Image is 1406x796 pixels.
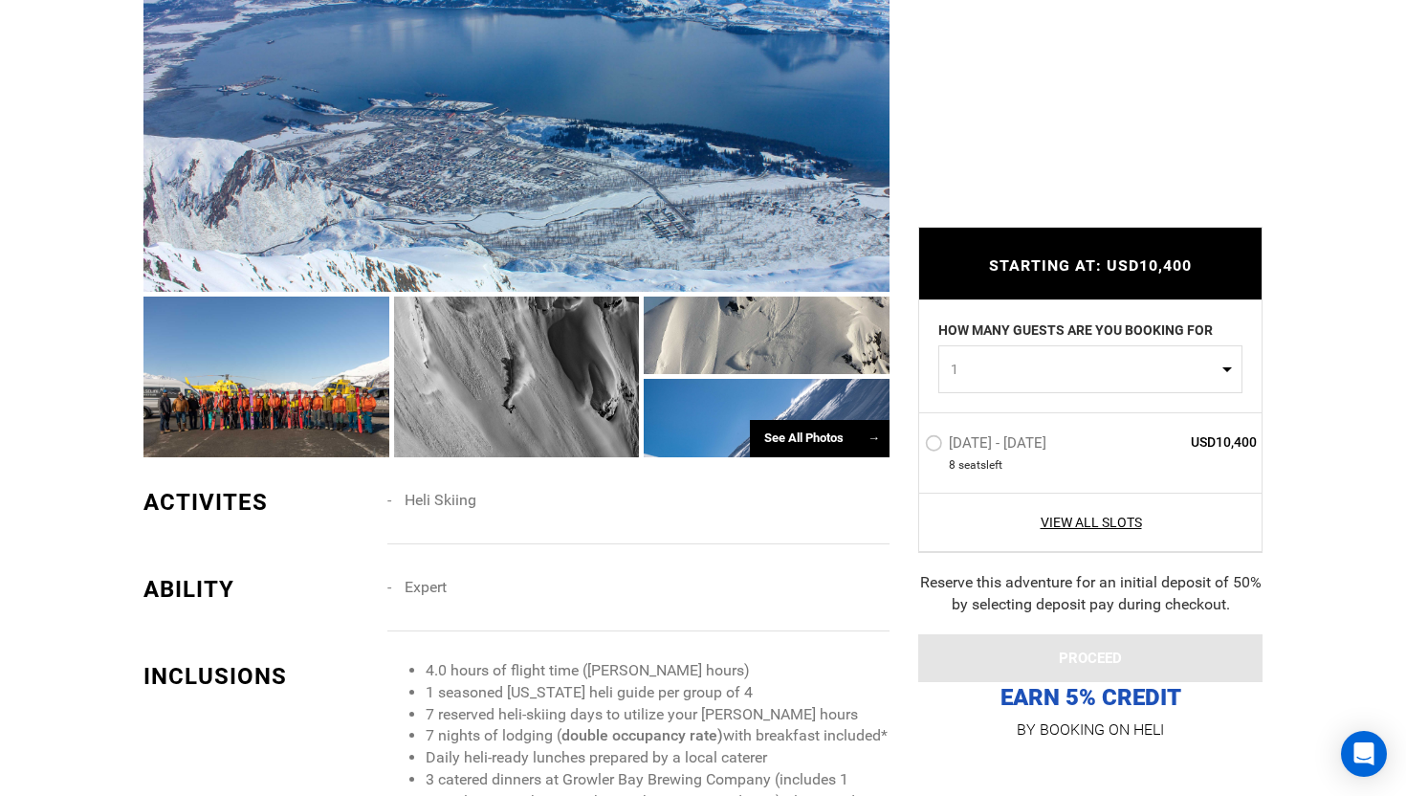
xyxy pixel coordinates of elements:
[750,420,890,457] div: See All Photos
[143,486,373,519] div: ACTIVITES
[949,456,956,473] span: 8
[561,726,723,744] strong: double occupancy rate)
[951,359,1218,378] span: 1
[918,717,1263,743] p: BY BOOKING ON HELI
[938,344,1242,392] button: 1
[918,634,1263,682] button: PROCEED
[426,660,890,682] li: 4.0 hours of flight time ([PERSON_NAME] hours)
[989,256,1192,275] span: STARTING AT: USD10,400
[426,747,890,769] li: Daily heli-ready lunches prepared by a local caterer
[1341,731,1387,777] div: Open Intercom Messenger
[958,456,1002,473] span: seat left
[925,512,1257,531] a: View All Slots
[426,704,890,726] li: 7 reserved heli-skiing days to utilize your [PERSON_NAME] hours
[143,660,373,693] div: INCLUSIONS
[405,491,476,509] span: Heli Skiing
[426,725,890,747] li: 7 nights of lodging ( with breakfast included*
[405,578,447,596] span: Expert
[426,682,890,704] li: 1 seasoned [US_STATE] heli guide per group of 4
[918,571,1263,615] div: Reserve this adventure for an initial deposit of 50% by selecting deposit pay during checkout.
[143,573,373,606] div: ABILITY
[925,433,1051,456] label: [DATE] - [DATE]
[980,456,986,473] span: s
[868,431,880,445] span: →
[1118,431,1257,451] span: USD10,400
[938,320,1213,344] label: HOW MANY GUESTS ARE YOU BOOKING FOR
